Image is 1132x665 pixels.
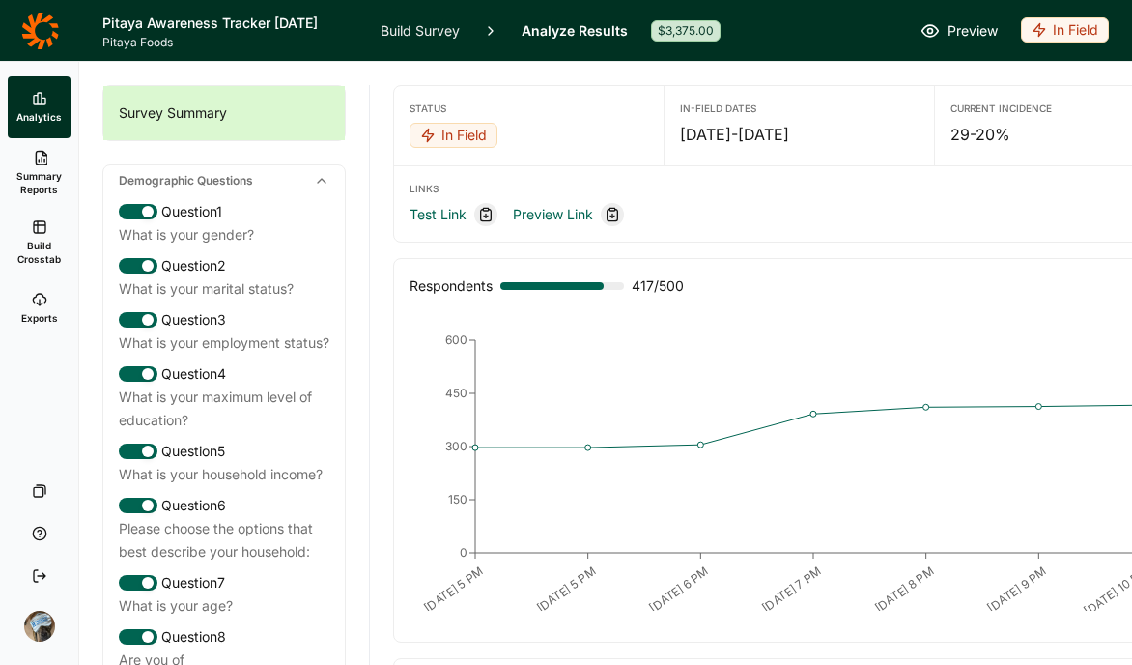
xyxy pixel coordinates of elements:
tspan: 300 [445,439,467,453]
a: Preview [920,19,998,43]
tspan: 600 [445,332,467,347]
div: Question 7 [119,571,329,594]
span: Pitaya Foods [102,35,357,50]
text: [DATE] 5 PM [534,564,599,615]
span: Build Crosstab [15,239,63,266]
div: Copy link [474,203,497,226]
h1: Pitaya Awareness Tracker [DATE] [102,12,357,35]
div: What is your employment status? [119,332,329,355]
div: What is your age? [119,594,329,618]
button: In Field [1021,17,1109,44]
div: Question 4 [119,362,329,386]
div: Survey Summary [103,86,345,140]
div: Status [410,101,648,115]
div: In-Field Dates [680,101,918,115]
span: Summary Reports [15,169,63,196]
div: [DATE] - [DATE] [680,123,918,146]
span: Preview [948,19,998,43]
span: Exports [21,311,58,325]
div: Question 6 [119,494,329,517]
tspan: 450 [445,386,467,400]
div: Question 8 [119,625,329,649]
tspan: 0 [460,545,467,560]
div: Respondents [410,275,493,298]
div: Copy link [601,203,624,226]
a: Build Crosstab [8,208,71,277]
a: Exports [8,277,71,339]
img: ocn8z7iqvmiiaveqkfqd.png [24,611,55,642]
div: What is your marital status? [119,277,329,301]
div: Please choose the options that best describe your household: [119,517,329,564]
a: Test Link [410,203,467,226]
div: Question 3 [119,308,329,332]
div: Question 5 [119,440,329,463]
text: [DATE] 7 PM [759,564,824,615]
div: In Field [410,123,497,148]
a: Preview Link [513,203,593,226]
span: 417 / 500 [632,275,684,298]
div: What is your household income? [119,463,329,486]
div: Demographic Questions [103,165,345,196]
div: Question 1 [119,200,329,223]
div: $3,375.00 [651,20,721,42]
div: What is your gender? [119,223,329,246]
a: Summary Reports [8,138,71,208]
div: What is your maximum level of education? [119,386,329,432]
text: [DATE] 6 PM [646,564,711,615]
text: [DATE] 9 PM [984,564,1049,615]
text: [DATE] 5 PM [421,564,486,615]
div: In Field [1021,17,1109,43]
button: In Field [410,123,497,150]
text: [DATE] 8 PM [872,564,937,615]
div: Question 2 [119,254,329,277]
span: Analytics [16,110,62,124]
a: Analytics [8,76,71,138]
tspan: 150 [448,492,467,506]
